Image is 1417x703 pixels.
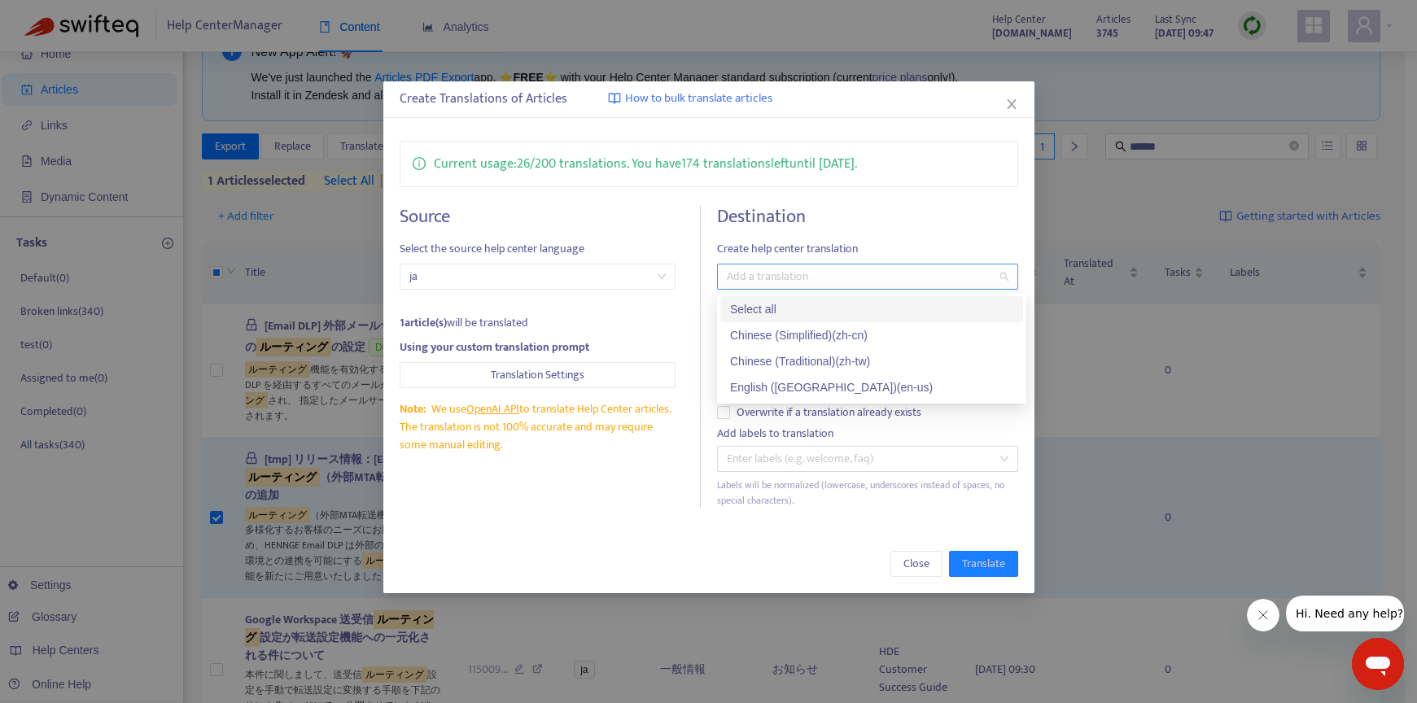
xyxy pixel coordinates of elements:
[608,90,772,108] a: How to bulk translate articles
[1286,596,1404,631] iframe: 会社からのメッセージ
[903,555,929,573] span: Close
[717,425,1018,443] div: Add labels to translation
[717,240,1018,258] span: Create help center translation
[720,296,1023,322] div: Select all
[608,92,621,105] img: image-link
[400,314,676,332] div: will be translated
[1352,638,1404,690] iframe: メッセージングウィンドウを開くボタン
[400,206,676,228] h4: Source
[890,551,942,577] button: Close
[730,326,1013,344] div: Chinese (Simplified) ( zh-cn )
[466,400,519,418] a: OpenAI API
[491,366,584,384] span: Translation Settings
[730,404,928,421] span: Overwrite if a translation already exists
[400,362,676,388] button: Translation Settings
[730,300,1013,318] div: Select all
[400,338,676,356] div: Using your custom translation prompt
[1005,98,1018,111] span: close
[625,90,772,108] span: How to bulk translate articles
[1247,599,1279,631] iframe: メッセージを閉じる
[400,313,447,332] strong: 1 article(s)
[400,90,1018,109] div: Create Translations of Articles
[1003,95,1021,113] button: Close
[434,154,857,174] p: Current usage: 26 / 200 translations . You have 174 translations left until [DATE] .
[400,400,676,454] div: We use to translate Help Center articles. The translation is not 100% accurate and may require so...
[717,206,1018,228] h4: Destination
[717,478,1018,509] div: Labels will be normalized (lowercase, underscores instead of spaces, no special characters).
[409,264,666,289] span: ja
[730,352,1013,370] div: Chinese (Traditional) ( zh-tw )
[413,154,426,170] span: info-circle
[400,240,676,258] span: Select the source help center language
[949,551,1018,577] button: Translate
[730,378,1013,396] div: English ([GEOGRAPHIC_DATA]) ( en-us )
[400,400,426,418] span: Note:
